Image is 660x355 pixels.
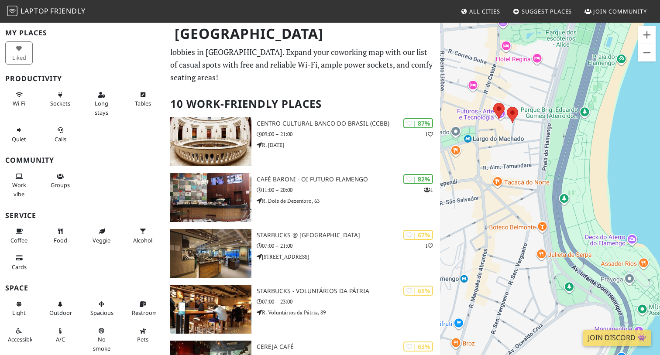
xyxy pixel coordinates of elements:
[403,118,433,128] div: | 87%
[12,309,26,317] span: Natural light
[5,29,160,37] h3: My Places
[47,297,74,320] button: Outdoor
[257,197,440,205] p: R. Dois de Dezembro, 63
[593,7,647,15] span: Join Community
[165,229,440,278] a: Starbucks @ Rua do Carmo | 67% 1 Starbucks @ [GEOGRAPHIC_DATA] 07:00 – 21:00 [STREET_ADDRESS]
[129,224,157,247] button: Alcohol
[7,4,86,19] a: LaptopFriendly LaptopFriendly
[170,173,251,222] img: Café Baroni - Oi Futuro Flamengo
[5,156,160,164] h3: Community
[56,335,65,343] span: Air conditioned
[50,6,85,16] span: Friendly
[5,75,160,83] h3: Productivity
[50,99,70,107] span: Power sockets
[5,297,33,320] button: Light
[168,22,438,46] h1: [GEOGRAPHIC_DATA]
[49,309,72,317] span: Outdoor area
[165,173,440,222] a: Café Baroni - Oi Futuro Flamengo | 82% 1 Café Baroni - Oi Futuro Flamengo 11:00 – 20:00 R. Dois d...
[170,117,251,166] img: Centro Cultural Banco do Brasil (CCBB)
[165,117,440,166] a: Centro Cultural Banco do Brasil (CCBB) | 87% 1 Centro Cultural Banco do Brasil (CCBB) 09:00 – 21:...
[403,174,433,184] div: | 82%
[129,88,157,111] button: Tables
[424,186,433,194] p: 1
[47,224,74,247] button: Food
[47,88,74,111] button: Sockets
[47,169,74,192] button: Groups
[170,229,251,278] img: Starbucks @ Rua do Carmo
[257,242,440,250] p: 07:00 – 21:00
[522,7,572,15] span: Suggest Places
[95,99,108,116] span: Long stays
[170,91,435,117] h2: 10 Work-Friendly Places
[257,120,440,127] h3: Centro Cultural Banco do Brasil (CCBB)
[10,236,27,244] span: Coffee
[425,242,433,250] p: 1
[12,181,26,198] span: People working
[7,6,17,16] img: LaptopFriendly
[5,224,33,247] button: Coffee
[257,297,440,306] p: 07:00 – 23:00
[90,309,113,317] span: Spacious
[257,343,440,351] h3: Cereja Café
[403,230,433,240] div: | 67%
[132,309,158,317] span: Restroom
[425,130,433,138] p: 1
[5,251,33,274] button: Cards
[5,88,33,111] button: Wi-Fi
[638,44,656,61] button: Zoom out
[403,341,433,352] div: | 63%
[257,130,440,138] p: 09:00 – 21:00
[638,26,656,44] button: Zoom in
[54,236,67,244] span: Food
[5,284,160,292] h3: Space
[257,287,440,295] h3: Starbucks - Voluntários da Pátria
[55,135,66,143] span: Video/audio calls
[509,3,576,19] a: Suggest Places
[47,123,74,146] button: Calls
[133,236,152,244] span: Alcohol
[13,99,25,107] span: Stable Wi-Fi
[170,34,435,84] p: The best work and study-friendly cafes, restaurants, libraries, and hotel lobbies in [GEOGRAPHIC_...
[88,224,115,247] button: Veggie
[5,169,33,201] button: Work vibe
[51,181,70,189] span: Group tables
[5,324,33,347] button: Accessible
[403,286,433,296] div: | 65%
[170,285,251,334] img: Starbucks - Voluntários da Pátria
[129,324,157,347] button: Pets
[135,99,151,107] span: Work-friendly tables
[583,330,651,346] a: Join Discord 👾
[137,335,148,343] span: Pet friendly
[257,253,440,261] p: [STREET_ADDRESS]
[457,3,504,19] a: All Cities
[5,212,160,220] h3: Service
[257,186,440,194] p: 11:00 – 20:00
[93,236,110,244] span: Veggie
[12,263,27,271] span: Credit cards
[257,141,440,149] p: R. [DATE]
[257,308,440,317] p: R. Voluntários da Pátria, 89
[8,335,34,343] span: Accessible
[469,7,500,15] span: All Cities
[581,3,650,19] a: Join Community
[257,232,440,239] h3: Starbucks @ [GEOGRAPHIC_DATA]
[21,6,49,16] span: Laptop
[5,123,33,146] button: Quiet
[257,176,440,183] h3: Café Baroni - Oi Futuro Flamengo
[12,135,26,143] span: Quiet
[88,88,115,119] button: Long stays
[165,285,440,334] a: Starbucks - Voluntários da Pátria | 65% Starbucks - Voluntários da Pátria 07:00 – 23:00 R. Volunt...
[47,324,74,347] button: A/C
[88,297,115,320] button: Spacious
[129,297,157,320] button: Restroom
[93,335,110,352] span: Smoke free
